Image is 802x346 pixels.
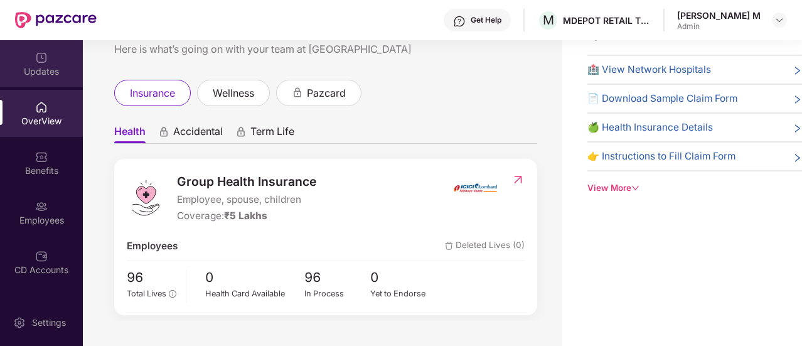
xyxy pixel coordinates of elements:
[35,151,48,163] img: svg+xml;base64,PHN2ZyBpZD0iQmVuZWZpdHMiIHhtbG5zPSJodHRwOi8vd3d3LnczLm9yZy8yMDAwL3N2ZyIgd2lkdGg9Ij...
[452,172,499,203] img: insurerIcon
[15,12,97,28] img: New Pazcare Logo
[677,21,761,31] div: Admin
[177,172,316,191] span: Group Health Insurance
[445,242,453,250] img: deleteIcon
[235,126,247,138] div: animation
[793,151,802,164] span: right
[114,125,146,143] span: Health
[177,192,316,207] span: Employee, spouse, children
[370,288,437,300] div: Yet to Endorse
[250,125,294,143] span: Term Life
[793,122,802,135] span: right
[127,268,176,288] span: 96
[370,268,437,288] span: 0
[169,290,176,297] span: info-circle
[35,101,48,114] img: svg+xml;base64,PHN2ZyBpZD0iSG9tZSIgeG1sbnM9Imh0dHA6Ly93d3cudzMub3JnLzIwMDAvc3ZnIiB3aWR0aD0iMjAiIG...
[445,239,525,254] span: Deleted Lives (0)
[774,15,784,25] img: svg+xml;base64,PHN2ZyBpZD0iRHJvcGRvd24tMzJ4MzIiIHhtbG5zPSJodHRwOi8vd3d3LnczLm9yZy8yMDAwL3N2ZyIgd2...
[793,94,802,106] span: right
[587,120,713,135] span: 🍏 Health Insurance Details
[127,239,178,254] span: Employees
[114,41,537,57] div: Here is what’s going on with your team at [GEOGRAPHIC_DATA]
[224,210,267,222] span: ₹5 Lakhs
[304,268,371,288] span: 96
[35,200,48,213] img: svg+xml;base64,PHN2ZyBpZD0iRW1wbG95ZWVzIiB4bWxucz0iaHR0cDovL3d3dy53My5vcmcvMjAwMC9zdmciIHdpZHRoPS...
[158,126,169,138] div: animation
[13,316,26,329] img: svg+xml;base64,PHN2ZyBpZD0iU2V0dGluZy0yMHgyMCIgeG1sbnM9Imh0dHA6Ly93d3cudzMub3JnLzIwMDAvc3ZnIiB3aW...
[307,85,346,101] span: pazcard
[304,288,371,300] div: In Process
[205,288,304,300] div: Health Card Available
[173,125,223,143] span: Accidental
[677,9,761,21] div: [PERSON_NAME] M
[471,15,501,25] div: Get Help
[127,289,166,298] span: Total Lives
[543,13,554,28] span: M
[127,179,164,217] img: logo
[453,15,466,28] img: svg+xml;base64,PHN2ZyBpZD0iSGVscC0zMngzMiIgeG1sbnM9Imh0dHA6Ly93d3cudzMub3JnLzIwMDAvc3ZnIiB3aWR0aD...
[587,149,735,164] span: 👉 Instructions to Fill Claim Form
[587,91,737,106] span: 📄 Download Sample Claim Form
[213,85,254,101] span: wellness
[35,51,48,64] img: svg+xml;base64,PHN2ZyBpZD0iVXBkYXRlZCIgeG1sbnM9Imh0dHA6Ly93d3cudzMub3JnLzIwMDAvc3ZnIiB3aWR0aD0iMj...
[511,173,525,186] img: RedirectIcon
[631,184,639,192] span: down
[177,208,316,224] div: Coverage:
[587,181,802,195] div: View More
[130,85,175,101] span: insurance
[205,268,304,288] span: 0
[793,65,802,77] span: right
[28,316,70,329] div: Settings
[587,62,711,77] span: 🏥 View Network Hospitals
[563,14,651,26] div: MDEPOT RETAIL TECHNOLOGIES PRIVATE LIMITED
[292,87,303,98] div: animation
[35,250,48,262] img: svg+xml;base64,PHN2ZyBpZD0iQ0RfQWNjb3VudHMiIGRhdGEtbmFtZT0iQ0QgQWNjb3VudHMiIHhtbG5zPSJodHRwOi8vd3...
